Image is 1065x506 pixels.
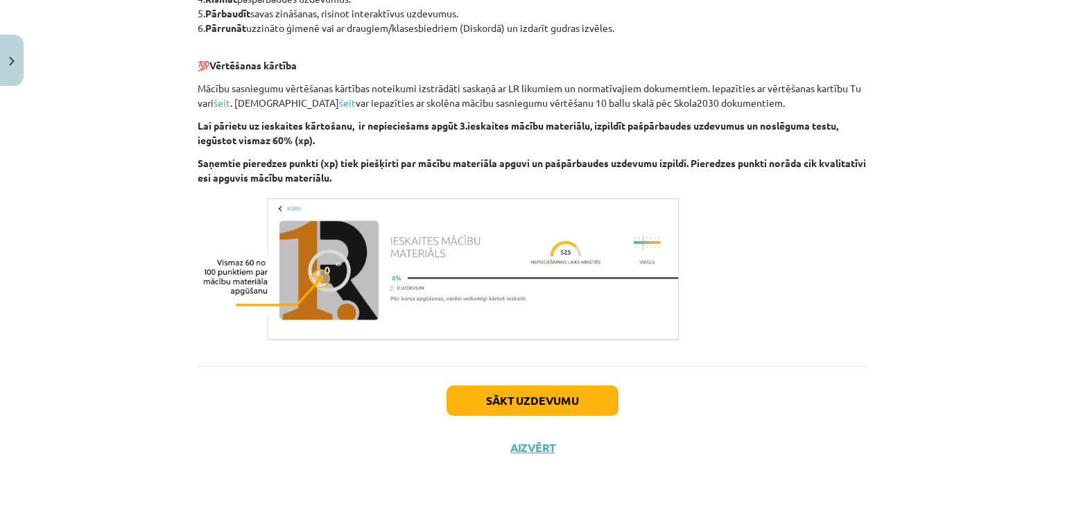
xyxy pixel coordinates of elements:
[205,7,250,19] b: Pārbaudīt
[447,385,618,416] button: Sākt uzdevumu
[198,157,866,184] b: Saņemtie pieredzes punkti (xp) tiek piešķirti par mācību materiāla apguvi un pašpārbaudes uzdevum...
[339,96,356,109] a: šeit
[506,441,559,455] button: Aizvērt
[9,57,15,66] img: icon-close-lesson-0947bae3869378f0d4975bcd49f059093ad1ed9edebbc8119c70593378902aed.svg
[209,59,297,71] b: Vērtēšanas kārtība
[198,81,867,110] p: Mācību sasniegumu vērtēšanas kārtības noteikumi izstrādāti saskaņā ar LR likumiem un normatīvajie...
[214,96,230,109] a: šeit
[205,21,246,34] b: Pārrunāt
[198,44,867,73] p: 💯
[198,119,838,146] b: Lai pārietu uz ieskaites kārtošanu, ir nepieciešams apgūt 3.ieskaites mācību materiālu, izpildīt ...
